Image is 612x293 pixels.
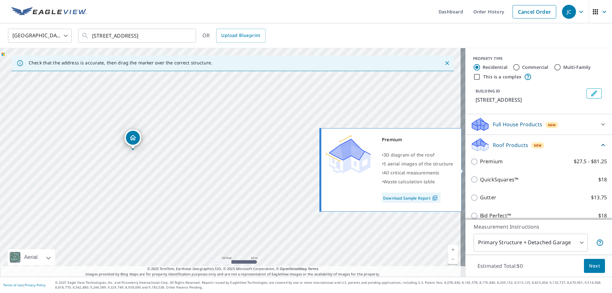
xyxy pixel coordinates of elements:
[483,74,521,80] label: This is a complex
[493,141,528,149] p: Roof Products
[326,135,371,173] img: Premium
[548,122,556,128] span: New
[474,234,588,252] div: Primary Structure + Detached Garage
[470,117,607,132] div: Full House ProductsNew
[308,266,318,271] a: Terms
[202,29,266,43] div: OR
[125,129,141,149] div: Dropped pin, building 1, Residential property, 31704 Dunraven Ct Westlake Village, CA 91361
[480,194,496,201] p: Gutter
[493,121,542,128] p: Full House Products
[22,249,40,265] div: Aerial
[534,143,542,148] span: New
[382,177,453,186] div: •
[562,5,576,19] div: JC
[280,266,307,271] a: OpenStreetMap
[474,223,604,231] p: Measurement Instructions
[147,266,318,272] span: © 2025 TomTom, Earthstar Geographics SIO, © 2025 Microsoft Corporation, ©
[472,259,528,273] p: Estimated Total: $0
[522,64,549,70] label: Commercial
[574,157,607,165] p: $27.5 - $81.25
[473,56,604,62] div: PROPERTY TYPE
[221,32,260,40] span: Upload Blueprint
[383,179,435,185] span: Waste calculation table
[11,7,87,17] img: EV Logo
[476,88,500,94] p: BUILDING ID
[586,88,602,99] button: Edit building 1
[598,212,607,220] p: $18
[25,283,46,287] a: Privacy Policy
[382,150,453,159] div: •
[563,64,591,70] label: Multi-Family
[598,176,607,184] p: $18
[382,168,453,177] div: •
[383,170,439,176] span: All critical measurements
[55,280,609,290] p: © 2025 Eagle View Technologies, Inc. and Pictometry International Corp. All Rights Reserved. Repo...
[443,59,451,67] button: Close
[476,96,584,104] p: [STREET_ADDRESS]
[382,159,453,168] div: •
[584,259,605,273] button: Next
[591,194,607,201] p: $13.75
[383,161,453,167] span: 5 aerial images of the structure
[448,245,458,254] a: Current Level 19, Zoom In
[216,29,265,43] a: Upload Blueprint
[3,283,23,287] a: Terms of Use
[382,135,453,144] div: Premium
[382,193,441,203] a: Download Sample Report
[8,27,72,45] div: [GEOGRAPHIC_DATA]
[29,60,212,66] p: Check that the address is accurate, then drag the marker over the correct structure.
[431,195,439,201] img: Pdf Icon
[513,5,556,18] a: Cancel Order
[383,152,434,158] span: 3D diagram of the roof
[596,239,604,246] span: Your report will include the primary structure and a detached garage if one exists.
[483,64,507,70] label: Residential
[470,137,607,152] div: Roof ProductsNew
[480,157,503,165] p: Premium
[589,262,600,270] span: Next
[8,249,55,265] div: Aerial
[92,27,183,45] input: Search by address or latitude-longitude
[3,283,46,287] p: |
[480,212,511,220] p: Bid Perfect™
[448,254,458,264] a: Current Level 19, Zoom Out
[480,176,518,184] p: QuickSquares™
